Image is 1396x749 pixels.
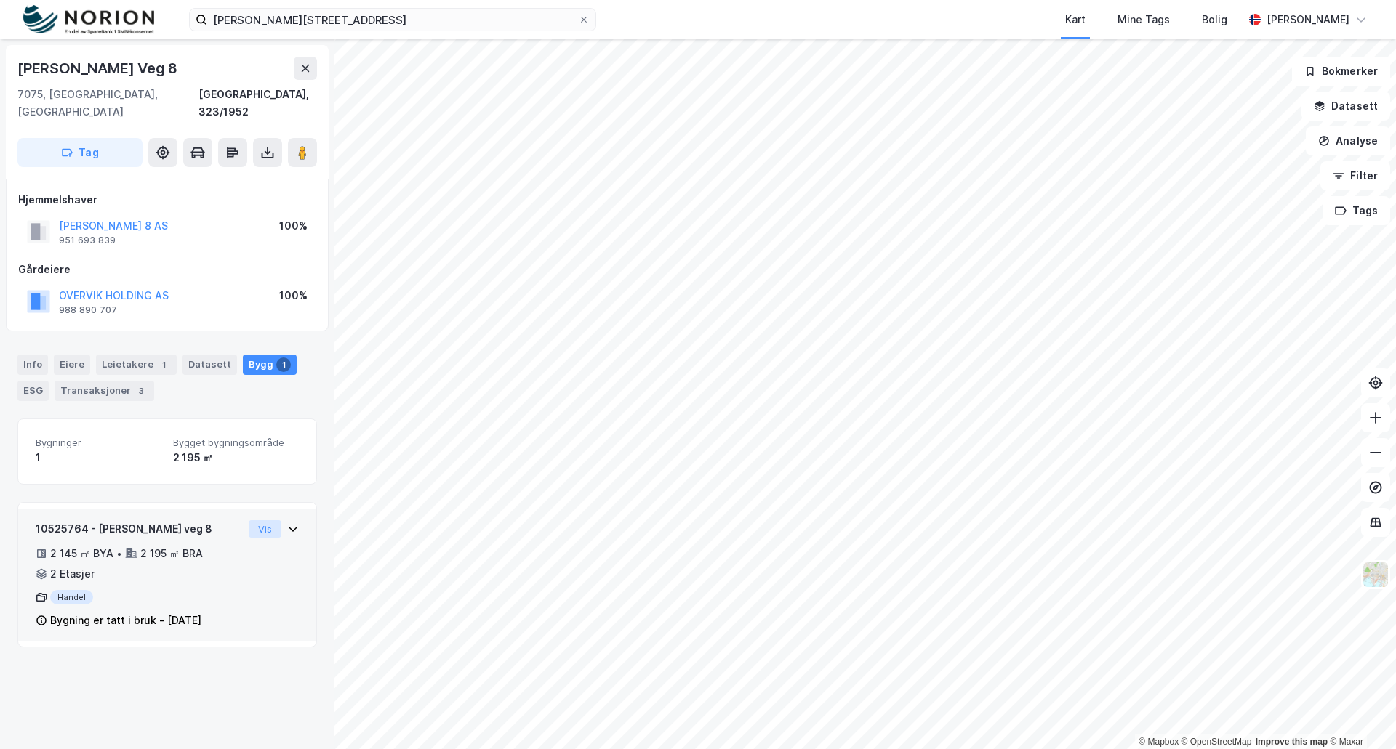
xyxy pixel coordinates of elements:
[1301,92,1390,121] button: Datasett
[50,545,113,562] div: 2 145 ㎡ BYA
[1320,161,1390,190] button: Filter
[207,9,578,31] input: Søk på adresse, matrikkel, gårdeiere, leietakere eller personer
[1118,11,1170,28] div: Mine Tags
[1202,11,1227,28] div: Bolig
[17,138,143,167] button: Tag
[279,217,308,235] div: 100%
[1065,11,1086,28] div: Kart
[17,86,198,121] div: 7075, [GEOGRAPHIC_DATA], [GEOGRAPHIC_DATA]
[1292,57,1390,86] button: Bokmerker
[50,612,201,629] div: Bygning er tatt i bruk - [DATE]
[36,449,161,466] div: 1
[54,355,90,375] div: Eiere
[36,520,243,538] div: 10525764 - [PERSON_NAME] veg 8
[96,355,177,375] div: Leietakere
[50,565,95,583] div: 2 Etasjer
[1323,679,1396,749] iframe: Chat Widget
[1323,196,1390,225] button: Tags
[1362,561,1389,588] img: Z
[18,191,316,208] div: Hjemmelshaver
[182,355,237,375] div: Datasett
[17,381,49,401] div: ESG
[173,437,299,449] span: Bygget bygningsområde
[1267,11,1349,28] div: [PERSON_NAME]
[116,548,122,559] div: •
[198,86,317,121] div: [GEOGRAPHIC_DATA], 323/1952
[36,437,161,449] span: Bygninger
[1139,737,1179,747] a: Mapbox
[17,57,180,80] div: [PERSON_NAME] Veg 8
[17,355,48,375] div: Info
[249,520,281,538] button: Vis
[173,449,299,466] div: 2 195 ㎡
[18,261,316,278] div: Gårdeiere
[140,545,203,562] div: 2 195 ㎡ BRA
[156,357,171,372] div: 1
[55,381,154,401] div: Transaksjoner
[1256,737,1328,747] a: Improve this map
[276,357,291,372] div: 1
[59,304,117,316] div: 988 890 707
[279,287,308,304] div: 100%
[243,355,297,375] div: Bygg
[134,384,148,398] div: 3
[1306,126,1390,155] button: Analyse
[59,235,116,246] div: 951 693 839
[1182,737,1252,747] a: OpenStreetMap
[23,5,154,35] img: norion-logo.80e7a08dc31c2e691866.png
